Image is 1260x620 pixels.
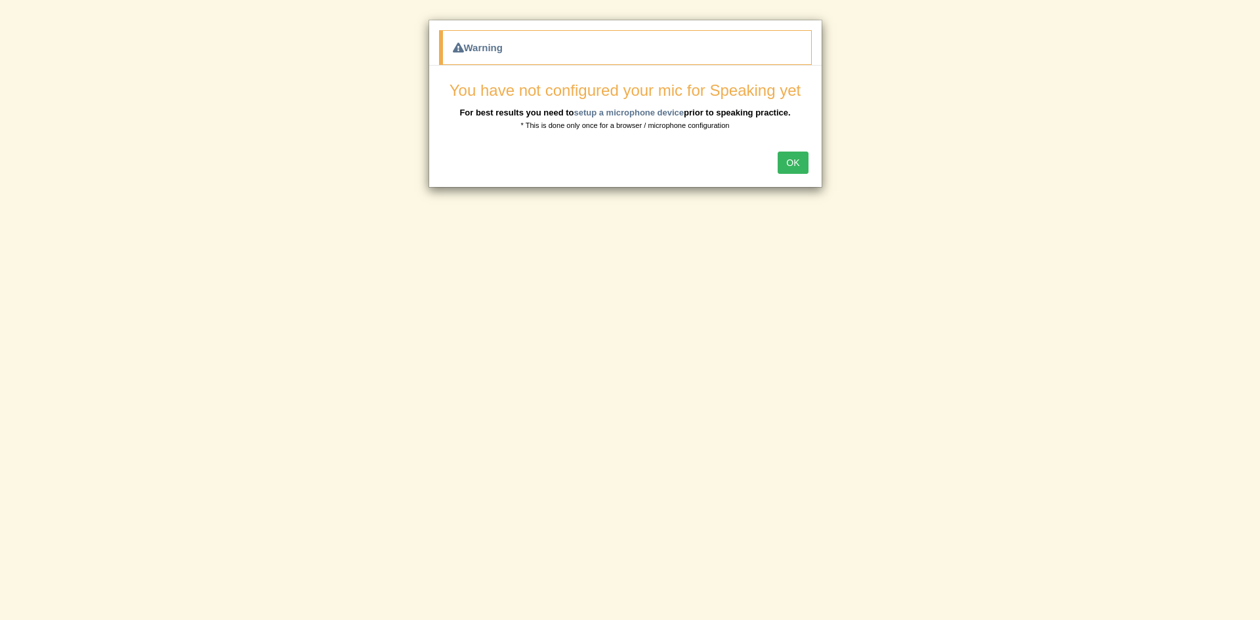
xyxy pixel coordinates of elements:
[521,121,730,129] small: * This is done only once for a browser / microphone configuration
[450,81,801,99] span: You have not configured your mic for Speaking yet
[778,152,808,174] button: OK
[459,108,790,117] b: For best results you need to prior to speaking practice.
[439,30,812,65] div: Warning
[574,108,684,117] a: setup a microphone device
